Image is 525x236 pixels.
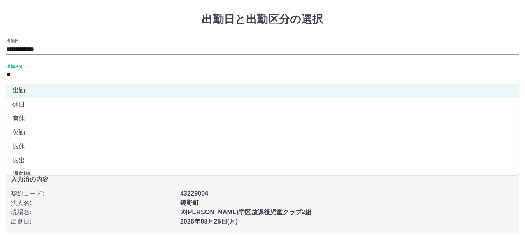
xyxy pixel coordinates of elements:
[11,189,176,198] p: 契約コード :
[180,209,311,215] b: ④[PERSON_NAME]学区放課後児童クラブ2組
[6,84,519,98] li: 出勤
[6,126,519,140] li: 欠勤
[11,198,176,208] p: 法人名 :
[6,168,519,182] li: 遅刻等
[180,218,238,225] b: 2025年08月25日(月)
[6,112,519,126] li: 有休
[6,98,519,112] li: 休日
[6,154,519,168] li: 振出
[180,190,208,197] b: 43229004
[11,217,176,226] p: 出勤日 :
[11,177,514,183] p: 入力済の内容
[6,13,519,26] h1: 出勤日と出勤区分の選択
[6,63,23,69] label: 出勤区分
[11,208,176,217] p: 現場名 :
[180,199,199,206] b: 鏡野町
[6,38,19,44] label: 出勤日
[6,140,519,154] li: 振休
